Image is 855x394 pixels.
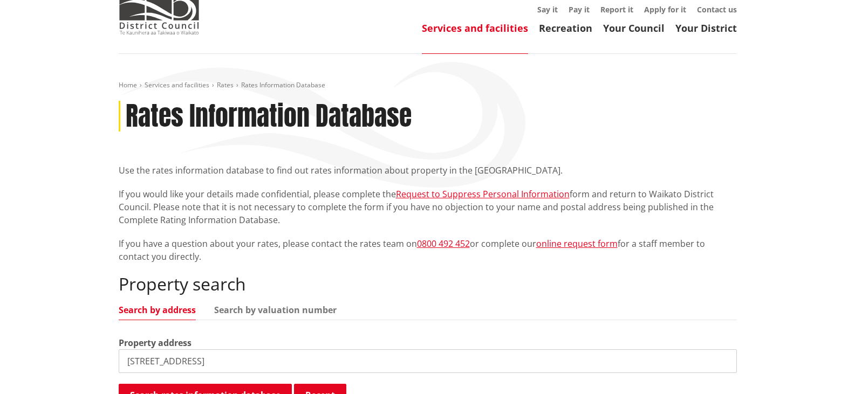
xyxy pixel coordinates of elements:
a: Your District [675,22,737,34]
a: Request to Suppress Personal Information [396,188,570,200]
a: Search by valuation number [214,306,337,314]
label: Property address [119,336,191,349]
input: e.g. Duke Street NGARUAWAHIA [119,349,737,373]
iframe: Messenger Launcher [805,349,844,388]
p: If you would like your details made confidential, please complete the form and return to Waikato ... [119,188,737,226]
a: Report it [600,4,633,15]
a: Contact us [697,4,737,15]
a: Apply for it [644,4,686,15]
a: Services and facilities [145,80,209,89]
a: Your Council [603,22,665,34]
a: 0800 492 452 [417,238,470,250]
p: Use the rates information database to find out rates information about property in the [GEOGRAPHI... [119,164,737,177]
h2: Property search [119,274,737,294]
h1: Rates Information Database [126,101,412,132]
p: If you have a question about your rates, please contact the rates team on or complete our for a s... [119,237,737,263]
nav: breadcrumb [119,81,737,90]
a: Recreation [539,22,592,34]
a: Pay it [569,4,590,15]
a: Services and facilities [422,22,528,34]
span: Rates Information Database [241,80,325,89]
a: Say it [537,4,558,15]
a: Home [119,80,137,89]
a: online request form [536,238,618,250]
a: Rates [217,80,234,89]
a: Search by address [119,306,196,314]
